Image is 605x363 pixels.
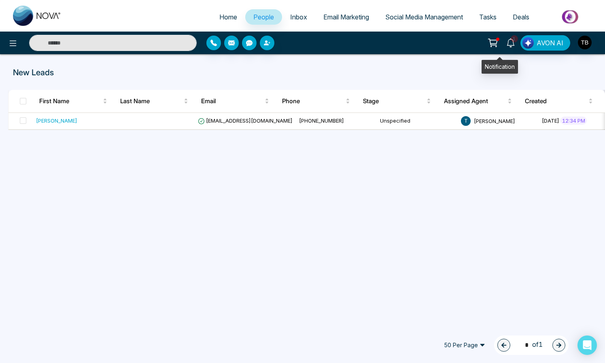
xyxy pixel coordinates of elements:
[245,9,282,25] a: People
[13,6,62,26] img: Nova CRM Logo
[518,90,599,113] th: Created
[482,60,518,74] div: Notification
[438,339,491,352] span: 50 Per Page
[13,66,592,79] p: New Leads
[201,96,263,106] span: Email
[253,13,274,21] span: People
[198,117,293,124] span: [EMAIL_ADDRESS][DOMAIN_NAME]
[276,90,357,113] th: Phone
[501,35,520,49] a: 1
[461,116,471,126] span: T
[525,96,587,106] span: Created
[577,335,597,355] div: Open Intercom Messenger
[560,117,587,125] span: 12:34 PM
[114,90,195,113] th: Last Name
[363,96,425,106] span: Stage
[513,13,529,21] span: Deals
[520,35,570,51] button: AVON AI
[578,36,592,49] img: User Avatar
[537,38,563,48] span: AVON AI
[505,9,537,25] a: Deals
[315,9,377,25] a: Email Marketing
[377,9,471,25] a: Social Media Management
[522,37,534,49] img: Lead Flow
[542,117,559,124] span: [DATE]
[211,9,245,25] a: Home
[120,96,182,106] span: Last Name
[541,8,600,26] img: Market-place.gif
[471,9,505,25] a: Tasks
[520,340,543,350] span: of 1
[33,90,114,113] th: First Name
[290,13,307,21] span: Inbox
[357,90,437,113] th: Stage
[299,117,344,124] span: [PHONE_NUMBER]
[282,96,344,106] span: Phone
[511,35,518,42] span: 1
[219,13,237,21] span: Home
[39,96,101,106] span: First Name
[385,13,463,21] span: Social Media Management
[437,90,518,113] th: Assigned Agent
[323,13,369,21] span: Email Marketing
[36,117,77,125] div: [PERSON_NAME]
[479,13,497,21] span: Tasks
[474,117,515,124] span: [PERSON_NAME]
[195,90,276,113] th: Email
[377,113,458,129] td: Unspecified
[282,9,315,25] a: Inbox
[444,96,506,106] span: Assigned Agent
